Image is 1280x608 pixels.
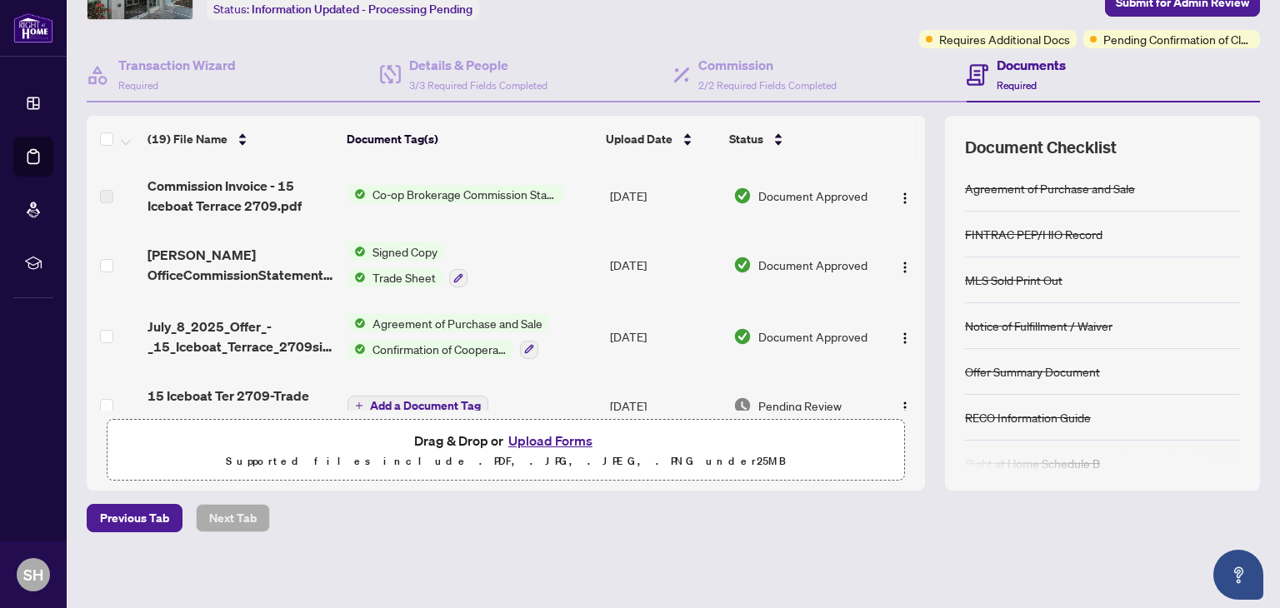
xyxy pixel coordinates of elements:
span: Drag & Drop or [414,430,597,451]
button: Logo [892,252,918,278]
img: Status Icon [347,185,366,203]
th: (19) File Name [141,116,340,162]
th: Status [722,116,876,162]
button: Logo [892,182,918,209]
img: Logo [898,401,912,414]
img: Document Status [733,396,752,415]
td: [DATE] [603,162,727,229]
span: Document Approved [758,187,867,205]
button: Next Tab [196,504,270,532]
span: 3/3 Required Fields Completed [409,79,547,92]
h4: Transaction Wizard [118,55,236,75]
div: Agreement of Purchase and Sale [965,179,1135,197]
span: Required [997,79,1037,92]
div: FINTRAC PEP/HIO Record [965,225,1102,243]
span: Signed Copy [366,242,444,261]
th: Upload Date [599,116,722,162]
td: [DATE] [603,229,727,301]
th: Document Tag(s) [340,116,600,162]
div: Notice of Fulfillment / Waiver [965,316,1112,335]
span: Confirmation of Cooperation [366,340,513,358]
h4: Documents [997,55,1066,75]
td: [DATE] [603,372,727,439]
img: Logo [898,331,912,345]
img: Status Icon [347,340,366,358]
span: Pending Review [758,396,842,415]
button: Open asap [1213,550,1263,600]
img: Document Status [733,256,752,274]
h4: Commission [698,55,837,75]
img: logo [13,12,53,43]
span: 2/2 Required Fields Completed [698,79,837,92]
button: Previous Tab [87,504,182,532]
span: Status [729,130,763,148]
span: Add a Document Tag [370,400,481,411]
button: Upload Forms [503,430,597,451]
span: Pending Confirmation of Closing [1103,30,1253,48]
span: Commission Invoice - 15 Iceboat Terrace 2709.pdf [147,176,334,216]
img: Status Icon [347,268,366,287]
img: Status Icon [347,242,366,261]
span: Document Approved [758,256,867,274]
img: Logo [898,192,912,205]
img: Document Status [733,327,752,346]
img: Logo [898,261,912,274]
div: MLS Sold Print Out [965,271,1062,289]
span: Requires Additional Docs [939,30,1070,48]
div: Offer Summary Document [965,362,1100,381]
span: Required [118,79,158,92]
span: SH [23,563,43,586]
span: Agreement of Purchase and Sale [366,314,549,332]
button: Status IconSigned CopyStatus IconTrade Sheet [347,242,467,287]
button: Logo [892,392,918,419]
button: Status IconAgreement of Purchase and SaleStatus IconConfirmation of Cooperation [347,314,549,359]
img: Document Status [733,187,752,205]
span: Upload Date [606,130,672,148]
span: [PERSON_NAME] OfficeCommissionStatement.pdf [147,245,334,285]
span: (19) File Name [147,130,227,148]
div: RECO Information Guide [965,408,1091,426]
span: Information Updated - Processing Pending [252,2,472,17]
p: Supported files include .PDF, .JPG, .JPEG, .PNG under 25 MB [117,451,894,471]
span: plus [355,401,363,410]
span: Previous Tab [100,505,169,531]
span: Trade Sheet [366,268,442,287]
button: Status IconCo-op Brokerage Commission Statement [347,185,563,203]
span: July_8_2025_Offer_-_15_Iceboat_Terrace_2709signed.pdf [147,316,334,356]
span: 15 Iceboat Ter 2709-Trade sheet-Sid to review.pdf [147,386,334,426]
button: Add a Document Tag [347,395,488,416]
span: Co-op Brokerage Commission Statement [366,185,563,203]
span: Document Approved [758,327,867,346]
img: Status Icon [347,314,366,332]
button: Logo [892,323,918,350]
td: [DATE] [603,301,727,372]
button: Add a Document Tag [347,396,488,416]
h4: Details & People [409,55,547,75]
span: Document Checklist [965,136,1117,159]
span: Drag & Drop orUpload FormsSupported files include .PDF, .JPG, .JPEG, .PNG under25MB [107,420,904,481]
